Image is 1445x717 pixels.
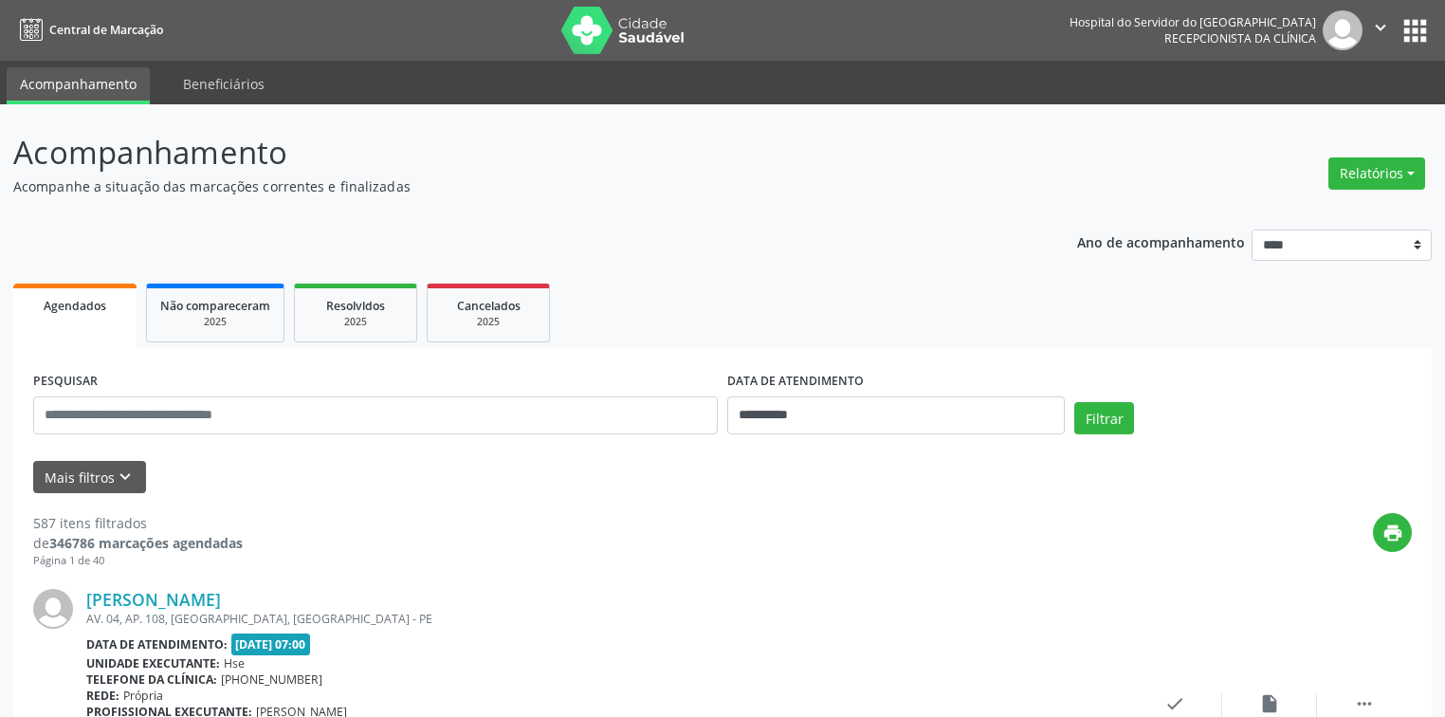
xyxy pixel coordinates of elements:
[326,298,385,314] span: Resolvidos
[33,533,243,553] div: de
[86,671,217,688] b: Telefone da clínica:
[1363,10,1399,50] button: 
[86,611,1127,627] div: AV. 04, AP. 108, [GEOGRAPHIC_DATA], [GEOGRAPHIC_DATA] - PE
[170,67,278,101] a: Beneficiários
[1074,402,1134,434] button: Filtrar
[727,367,864,396] label: DATA DE ATENDIMENTO
[457,298,521,314] span: Cancelados
[7,67,150,104] a: Acompanhamento
[221,671,322,688] span: [PHONE_NUMBER]
[1323,10,1363,50] img: img
[13,129,1006,176] p: Acompanhamento
[1164,693,1185,714] i: check
[49,22,163,38] span: Central de Marcação
[115,467,136,487] i: keyboard_arrow_down
[1399,14,1432,47] button: apps
[13,14,163,46] a: Central de Marcação
[44,298,106,314] span: Agendados
[308,315,403,329] div: 2025
[33,553,243,569] div: Página 1 de 40
[231,634,311,655] span: [DATE] 07:00
[1070,14,1316,30] div: Hospital do Servidor do [GEOGRAPHIC_DATA]
[160,315,270,329] div: 2025
[33,589,73,629] img: img
[86,655,220,671] b: Unidade executante:
[1077,230,1245,253] p: Ano de acompanhamento
[1370,17,1391,38] i: 
[1259,693,1280,714] i: insert_drive_file
[1373,513,1412,552] button: print
[224,655,245,671] span: Hse
[441,315,536,329] div: 2025
[1354,693,1375,714] i: 
[33,513,243,533] div: 587 itens filtrados
[1382,523,1403,543] i: print
[33,367,98,396] label: PESQUISAR
[1328,157,1425,190] button: Relatórios
[13,176,1006,196] p: Acompanhe a situação das marcações correntes e finalizadas
[86,688,119,704] b: Rede:
[49,534,243,552] strong: 346786 marcações agendadas
[86,636,228,653] b: Data de atendimento:
[86,589,221,610] a: [PERSON_NAME]
[123,688,163,704] span: Própria
[1164,30,1316,46] span: Recepcionista da clínica
[33,461,146,494] button: Mais filtroskeyboard_arrow_down
[160,298,270,314] span: Não compareceram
